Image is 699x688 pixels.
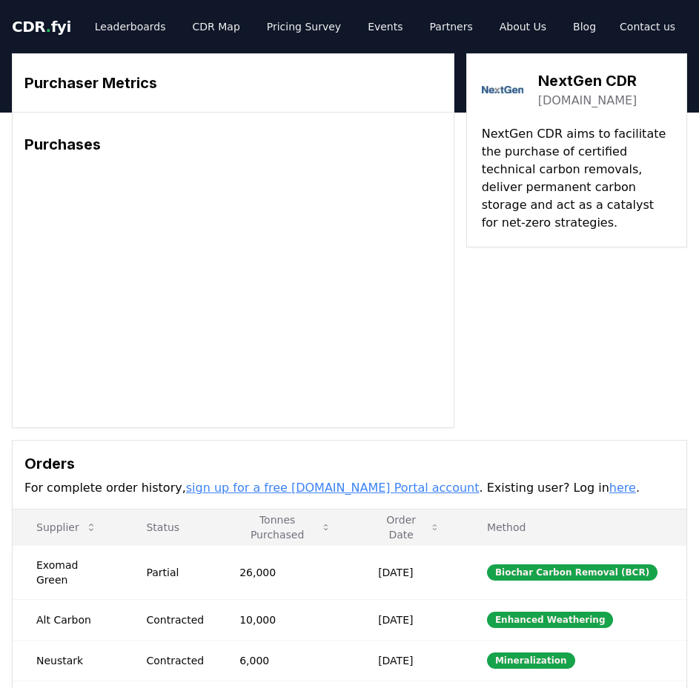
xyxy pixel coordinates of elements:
[13,599,122,640] td: Alt Carbon
[488,13,558,40] a: About Us
[13,545,122,599] td: Exomad Green
[356,13,414,40] a: Events
[24,452,675,475] h3: Orders
[134,520,204,535] p: Status
[12,16,71,37] a: CDR.fyi
[418,13,485,40] a: Partners
[24,72,442,94] h3: Purchaser Metrics
[24,133,442,156] h3: Purchases
[24,512,109,542] button: Supplier
[354,599,463,640] td: [DATE]
[146,612,204,627] div: Contracted
[538,92,637,110] a: [DOMAIN_NAME]
[12,18,71,36] span: CDR fyi
[354,640,463,681] td: [DATE]
[561,13,608,40] a: Blog
[354,545,463,599] td: [DATE]
[608,13,687,40] a: Contact us
[13,640,122,681] td: Neustark
[482,69,523,110] img: NextGen CDR-logo
[146,653,204,668] div: Contracted
[83,13,608,40] nav: Main
[609,481,636,495] a: here
[482,125,672,232] p: NextGen CDR aims to facilitate the purchase of certified technical carbon removals, deliver perma...
[24,479,675,497] p: For complete order history, . Existing user? Log in .
[487,612,614,628] div: Enhanced Weathering
[366,512,451,542] button: Order Date
[146,565,204,580] div: Partial
[487,652,575,669] div: Mineralization
[475,520,675,535] p: Method
[216,599,354,640] td: 10,000
[487,564,657,581] div: Biochar Carbon Removal (BCR)
[181,13,252,40] a: CDR Map
[46,18,51,36] span: .
[216,640,354,681] td: 6,000
[255,13,353,40] a: Pricing Survey
[228,512,342,542] button: Tonnes Purchased
[186,481,480,495] a: sign up for a free [DOMAIN_NAME] Portal account
[538,70,637,92] h3: NextGen CDR
[83,13,178,40] a: Leaderboards
[216,545,354,599] td: 26,000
